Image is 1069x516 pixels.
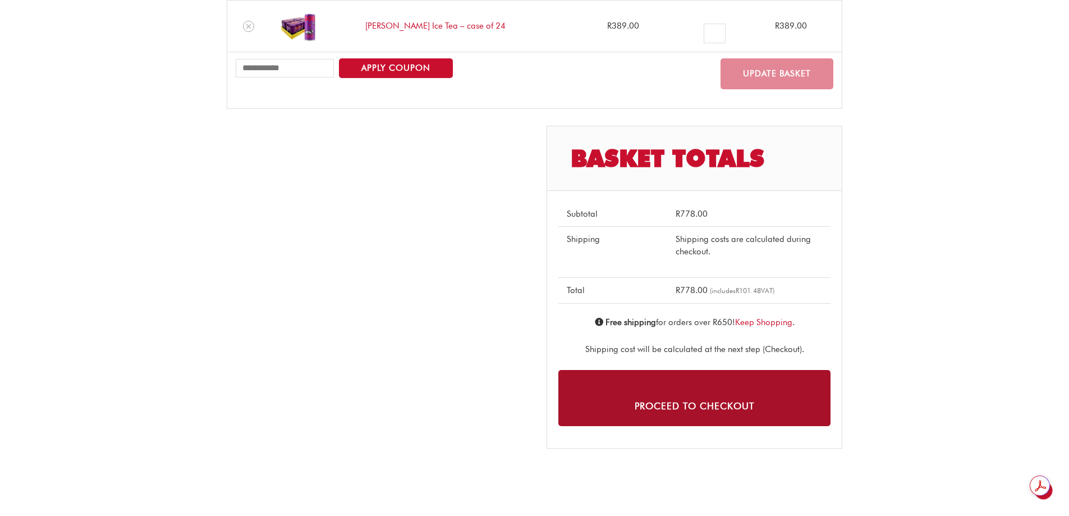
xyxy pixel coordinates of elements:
[676,234,811,257] span: Shipping costs are calculated during checkout.
[775,21,807,31] bdi: 389.00
[676,209,680,219] span: R
[704,24,726,43] input: Product quantity
[607,21,612,31] span: R
[365,21,506,31] a: [PERSON_NAME] Ice Tea – case of 24
[775,21,779,31] span: R
[710,286,774,295] small: (includes VAT)
[558,277,667,303] th: Total
[558,226,667,277] th: Shipping
[558,370,831,426] a: Proceed to checkout
[558,343,831,357] p: Shipping cost will be calculated at the next step (Checkout).
[279,7,318,46] img: Berry Rooibos Ice Tea - case of 24
[339,58,453,78] button: Apply coupon
[676,285,708,295] bdi: 778.00
[676,209,708,219] bdi: 778.00
[736,286,761,295] span: 101.48
[605,317,656,327] strong: Free shipping
[243,21,254,32] a: Remove Berry Rooibos Ice Tea - case of 24 from cart
[558,316,831,330] p: for orders over R650! .
[547,126,842,190] h2: Basket totals
[735,317,792,327] a: Keep Shopping
[607,21,639,31] bdi: 389.00
[676,285,680,295] span: R
[558,202,667,227] th: Subtotal
[721,58,833,89] button: Update basket
[736,286,739,295] span: R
